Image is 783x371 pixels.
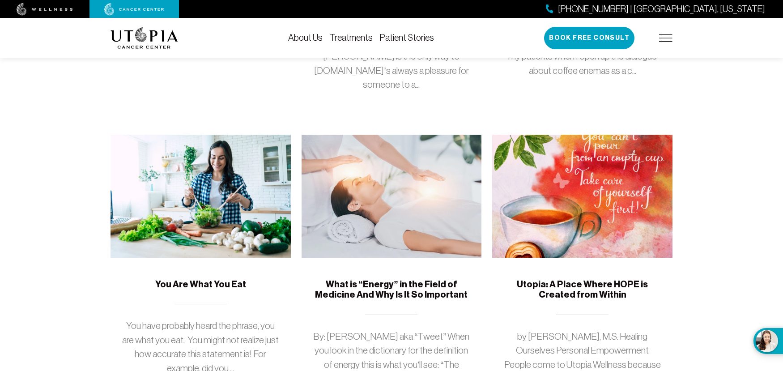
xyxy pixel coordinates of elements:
button: Book Free Consult [544,27,634,49]
span: [PHONE_NUMBER] | [GEOGRAPHIC_DATA], [US_STATE] [558,3,765,16]
a: Treatments [330,33,373,43]
img: You Are What You Eat [111,135,291,258]
img: icon-hamburger [659,34,672,42]
img: logo [111,27,178,49]
h5: Utopia: A Place Where HOPE is Created from Within [503,279,662,300]
a: [PHONE_NUMBER] | [GEOGRAPHIC_DATA], [US_STATE] [546,3,765,16]
img: cancer center [104,3,164,16]
h5: What is “Energy” in the Field of Medicine And Why Is It So Important [312,279,471,300]
img: wellness [17,3,73,16]
img: What is “Energy” in the Field of Medicine And Why Is It So Important [302,135,482,258]
a: About Us [288,33,323,43]
a: Patient Stories [380,33,434,43]
img: Utopia: A Place Where HOPE is Created from Within [492,135,672,258]
h5: You Are What You Eat [121,279,280,290]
